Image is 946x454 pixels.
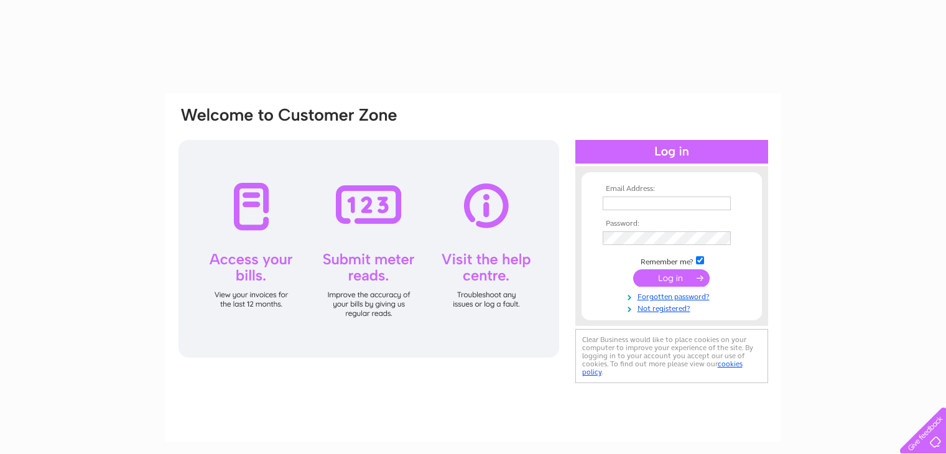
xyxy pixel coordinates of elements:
th: Email Address: [600,185,744,193]
a: cookies policy [582,359,743,376]
div: Clear Business would like to place cookies on your computer to improve your experience of the sit... [575,329,768,383]
td: Remember me? [600,254,744,267]
a: Forgotten password? [603,290,744,302]
a: Not registered? [603,302,744,313]
input: Submit [633,269,710,287]
th: Password: [600,220,744,228]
